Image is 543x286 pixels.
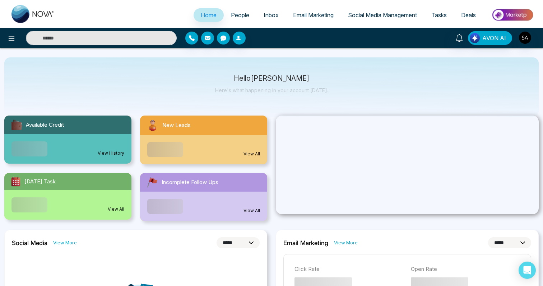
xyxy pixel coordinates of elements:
[341,8,424,22] a: Social Media Management
[461,11,476,19] span: Deals
[243,151,260,157] a: View All
[98,150,124,156] a: View History
[108,206,124,212] a: View All
[348,11,417,19] span: Social Media Management
[519,262,536,279] div: Open Intercom Messenger
[162,178,218,187] span: Incomplete Follow Ups
[136,173,271,221] a: Incomplete Follow UpsView All
[431,11,447,19] span: Tasks
[468,31,512,45] button: AVON AI
[194,8,224,22] a: Home
[487,7,539,23] img: Market-place.gif
[243,207,260,214] a: View All
[294,265,404,273] p: Click Rate
[53,239,77,246] a: View More
[334,239,358,246] a: View More
[286,8,341,22] a: Email Marketing
[424,8,454,22] a: Tasks
[283,239,328,247] h2: Email Marketing
[10,118,23,131] img: availableCredit.svg
[10,176,22,187] img: todayTask.svg
[24,178,56,186] span: [DATE] Task
[411,265,520,273] p: Open Rate
[146,118,159,132] img: newLeads.svg
[454,8,483,22] a: Deals
[136,116,271,164] a: New LeadsView All
[215,87,328,93] p: Here's what happening in your account [DATE].
[11,5,55,23] img: Nova CRM Logo
[12,239,47,247] h2: Social Media
[201,11,217,19] span: Home
[470,33,480,43] img: Lead Flow
[162,121,191,130] span: New Leads
[482,34,506,42] span: AVON AI
[146,176,159,189] img: followUps.svg
[231,11,249,19] span: People
[215,75,328,81] p: Hello [PERSON_NAME]
[519,32,531,44] img: User Avatar
[256,8,286,22] a: Inbox
[293,11,334,19] span: Email Marketing
[224,8,256,22] a: People
[26,121,64,129] span: Available Credit
[264,11,279,19] span: Inbox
